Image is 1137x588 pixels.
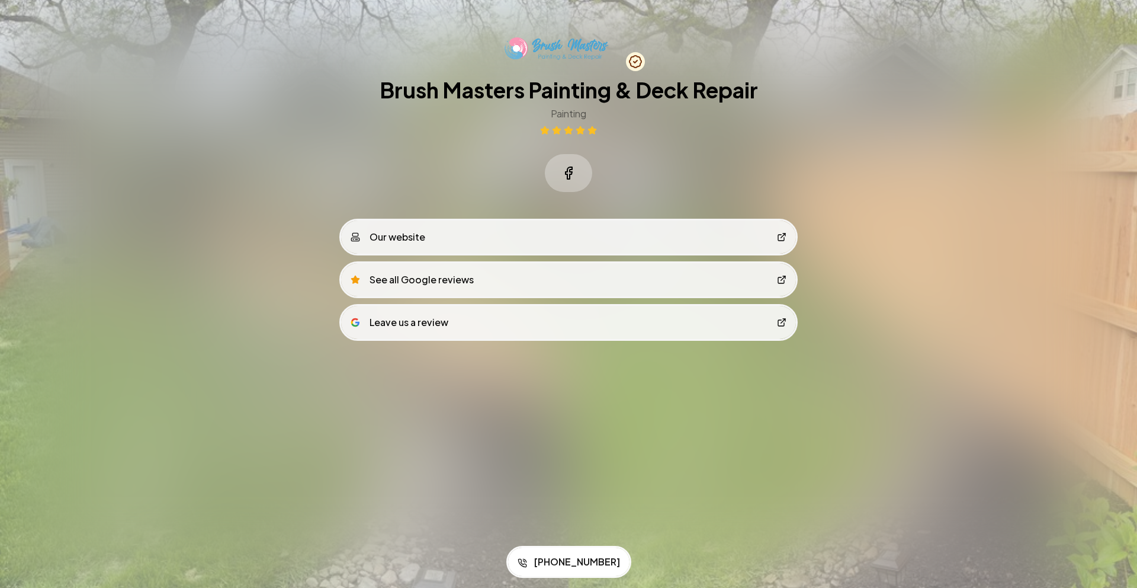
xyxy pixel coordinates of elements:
div: Our website [351,230,425,244]
h3: Painting [551,107,586,121]
a: See all Google reviews [341,263,796,296]
a: [PHONE_NUMBER] [508,548,629,576]
h1: Brush Masters Painting & Deck Repair [380,78,758,102]
a: google logoLeave us a review [341,306,796,339]
a: Our website [341,220,796,254]
img: google logo [351,318,360,327]
img: Brush Masters Painting & Deck Repair [499,33,638,64]
div: See all Google reviews [351,273,474,287]
div: Leave us a review [351,315,448,330]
